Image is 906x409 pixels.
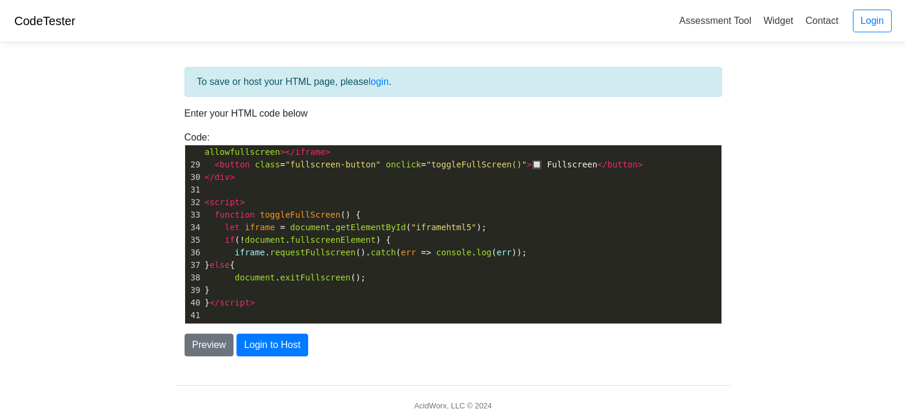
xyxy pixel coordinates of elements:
[250,298,254,307] span: >
[607,160,638,169] span: button
[853,10,892,32] a: Login
[220,298,250,307] span: script
[14,14,75,28] a: CodeTester
[245,235,285,245] span: document
[436,248,471,257] span: console
[185,171,202,184] div: 30
[638,160,643,169] span: >
[205,248,527,257] span: . (). ( . ( ));
[280,222,285,232] span: =
[225,235,235,245] span: if
[801,11,843,30] a: Contact
[758,11,798,30] a: Widget
[185,234,202,246] div: 35
[235,248,265,257] span: iframe
[185,106,722,121] p: Enter your HTML code below
[205,147,280,157] span: allowfullscreen
[597,160,607,169] span: </
[255,160,280,169] span: class
[185,271,202,284] div: 38
[185,284,202,297] div: 39
[210,260,230,270] span: else
[210,197,240,207] span: script
[205,273,366,282] span: . ();
[245,222,275,232] span: iframe
[205,285,210,295] span: }
[325,147,330,157] span: >
[185,259,202,271] div: 37
[214,210,254,219] span: function
[477,248,492,257] span: log
[371,248,396,257] span: catch
[205,172,215,182] span: </
[205,298,255,307] span: }
[285,160,380,169] span: "fullscreen-button"
[185,246,202,259] div: 36
[185,309,202,322] div: 41
[421,248,431,257] span: =>
[336,222,406,232] span: getElementById
[386,160,421,169] span: onclick
[295,147,325,157] span: iframe
[185,297,202,309] div: 40
[230,172,235,182] span: >
[214,160,219,169] span: <
[260,210,340,219] span: toggleFullScreen
[237,334,308,356] button: Login to Host
[240,235,245,245] span: !
[235,273,275,282] span: document
[205,222,487,232] span: . ( );
[280,147,295,157] span: ></
[185,184,202,196] div: 31
[240,197,245,207] span: >
[497,248,512,257] span: err
[176,130,731,324] div: Code:
[185,196,202,209] div: 32
[290,235,376,245] span: fullscreenElement
[290,222,330,232] span: document
[210,298,220,307] span: </
[205,210,361,219] span: () {
[280,273,351,282] span: exitFullscreen
[368,77,389,87] a: login
[270,248,355,257] span: requestFullscreen
[401,248,416,257] span: err
[185,334,234,356] button: Preview
[185,67,722,97] div: To save or host your HTML page, please .
[185,158,202,171] div: 29
[205,235,391,245] span: ( . ) {
[214,172,229,182] span: div
[205,260,235,270] span: } {
[225,222,239,232] span: let
[185,209,202,221] div: 33
[205,197,210,207] span: <
[527,160,532,169] span: >
[674,11,756,30] a: Assessment Tool
[426,160,527,169] span: "toggleFullScreen()"
[220,160,250,169] span: button
[205,160,643,169] span: = = 🔲 Fullscreen
[411,222,477,232] span: "iframehtml5"
[185,221,202,234] div: 34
